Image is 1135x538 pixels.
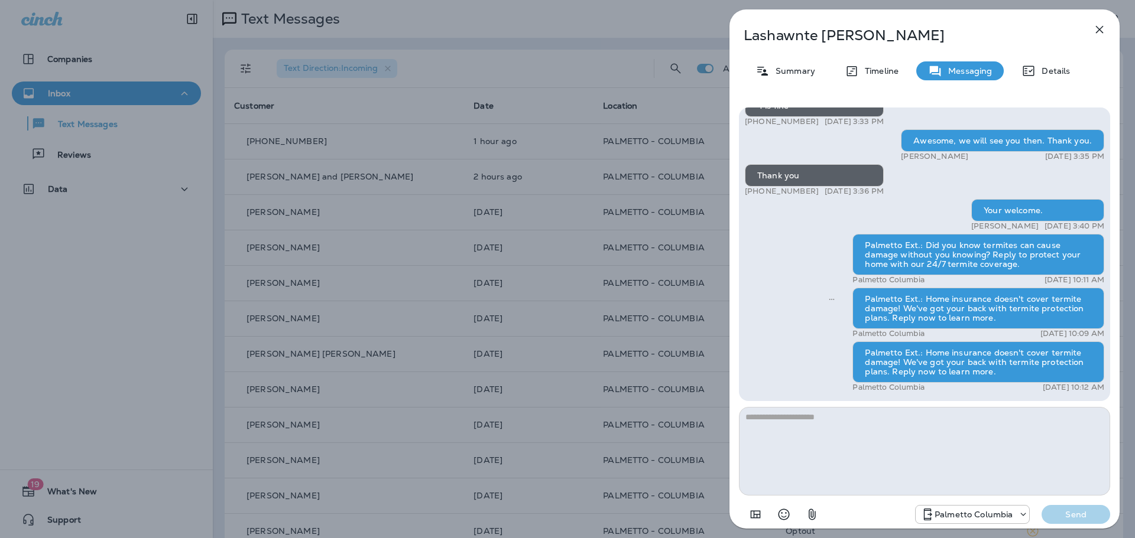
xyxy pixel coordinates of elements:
[1036,66,1070,76] p: Details
[916,507,1029,521] div: +1 (803) 233-5290
[852,275,924,285] p: Palmetto Columbia
[971,221,1039,231] p: [PERSON_NAME]
[852,341,1104,383] div: Palmetto Ext.: Home insurance doesn't cover termite damage! We've got your back with termite prot...
[829,293,835,304] span: Sent
[745,187,819,196] p: [PHONE_NUMBER]
[859,66,899,76] p: Timeline
[901,152,968,161] p: [PERSON_NAME]
[825,117,884,126] p: [DATE] 3:33 PM
[1043,383,1104,392] p: [DATE] 10:12 AM
[744,27,1066,44] p: Lashawnte [PERSON_NAME]
[770,66,815,76] p: Summary
[935,510,1013,519] p: Palmetto Columbia
[745,117,819,126] p: [PHONE_NUMBER]
[852,234,1104,275] div: Palmetto Ext.: Did you know termites can cause damage without you knowing? Reply to protect your ...
[971,199,1104,221] div: Your welcome.
[1045,152,1104,161] p: [DATE] 3:35 PM
[1040,329,1104,338] p: [DATE] 10:09 AM
[1045,275,1104,285] p: [DATE] 10:11 AM
[744,503,767,526] button: Add in a premade template
[852,288,1104,329] div: Palmetto Ext.: Home insurance doesn't cover termite damage! We've got your back with termite prot...
[852,383,924,392] p: Palmetto Columbia
[1045,221,1104,231] p: [DATE] 3:40 PM
[772,503,796,526] button: Select an emoji
[901,129,1104,152] div: Awesome, we will see you then. Thank you.
[942,66,992,76] p: Messaging
[825,187,884,196] p: [DATE] 3:36 PM
[745,164,884,187] div: Thank you
[852,329,924,338] p: Palmetto Columbia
